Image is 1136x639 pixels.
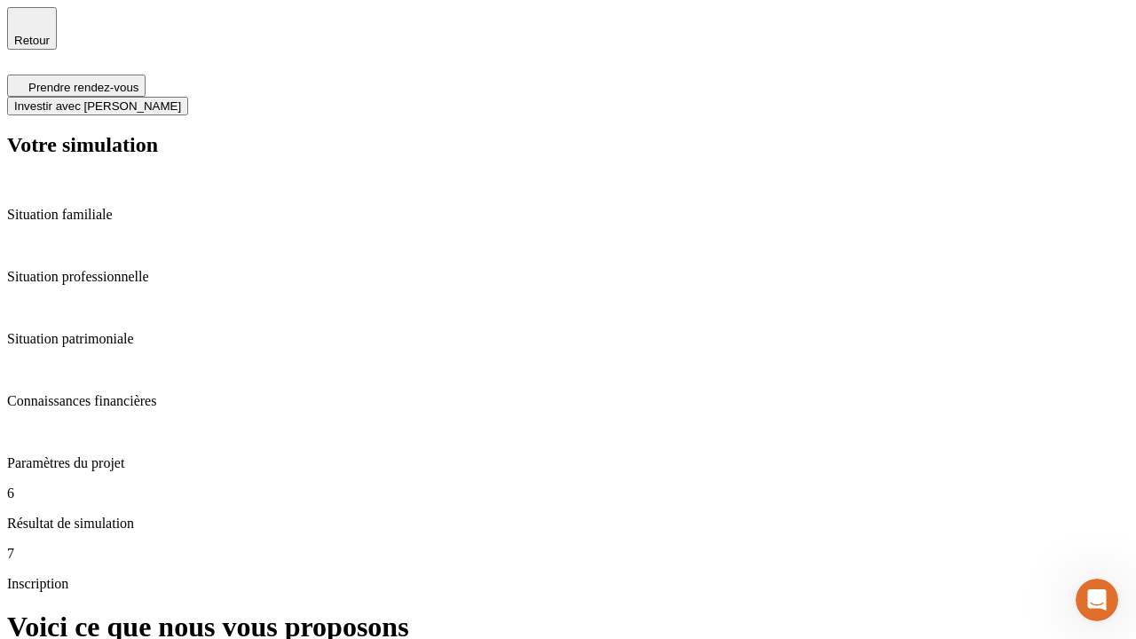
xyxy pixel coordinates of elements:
[7,207,1129,223] p: Situation familiale
[7,133,1129,157] h2: Votre simulation
[7,516,1129,532] p: Résultat de simulation
[7,97,188,115] button: Investir avec [PERSON_NAME]
[7,7,57,50] button: Retour
[28,81,138,94] span: Prendre rendez-vous
[14,99,181,113] span: Investir avec [PERSON_NAME]
[7,269,1129,285] p: Situation professionnelle
[7,455,1129,471] p: Paramètres du projet
[1076,579,1118,621] iframe: Intercom live chat
[7,576,1129,592] p: Inscription
[7,331,1129,347] p: Situation patrimoniale
[7,75,146,97] button: Prendre rendez-vous
[7,393,1129,409] p: Connaissances financières
[14,34,50,47] span: Retour
[7,546,1129,562] p: 7
[7,485,1129,501] p: 6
